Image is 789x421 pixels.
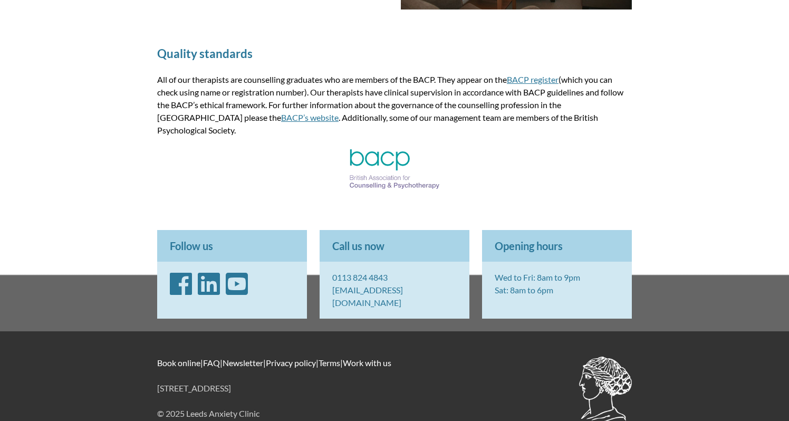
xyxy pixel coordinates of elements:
[332,272,388,282] a: 0113 824 4843
[157,46,632,61] h2: Quality standards
[157,73,632,137] p: All of our therapists are counselling graduates who are members of the BACP. They appear on the (...
[332,285,403,308] a: [EMAIL_ADDRESS][DOMAIN_NAME]
[350,149,439,189] img: British Association for Counselling and Psychotherapy logo
[266,358,316,368] a: Privacy policy
[482,262,632,306] p: Wed to Fri: 8am to 9pm Sat: 8am to 6pm
[157,357,632,369] p: | | | | |
[170,285,192,295] a: Facebook
[157,407,632,420] p: © 2025 Leeds Anxiety Clinic
[482,230,632,262] p: Opening hours
[223,358,263,368] a: Newsletter
[198,271,220,296] i: LinkedIn
[198,285,220,295] a: LinkedIn
[507,74,559,84] a: BACP register
[157,358,200,368] a: Book online
[320,230,469,262] p: Call us now
[226,271,248,296] i: YouTube
[319,358,340,368] a: Terms
[343,358,391,368] a: Work with us
[170,271,192,296] i: Facebook
[203,358,220,368] a: FAQ
[157,382,632,395] p: [STREET_ADDRESS]
[157,230,307,262] p: Follow us
[226,285,248,295] a: YouTube
[281,112,339,122] a: BACP’s website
